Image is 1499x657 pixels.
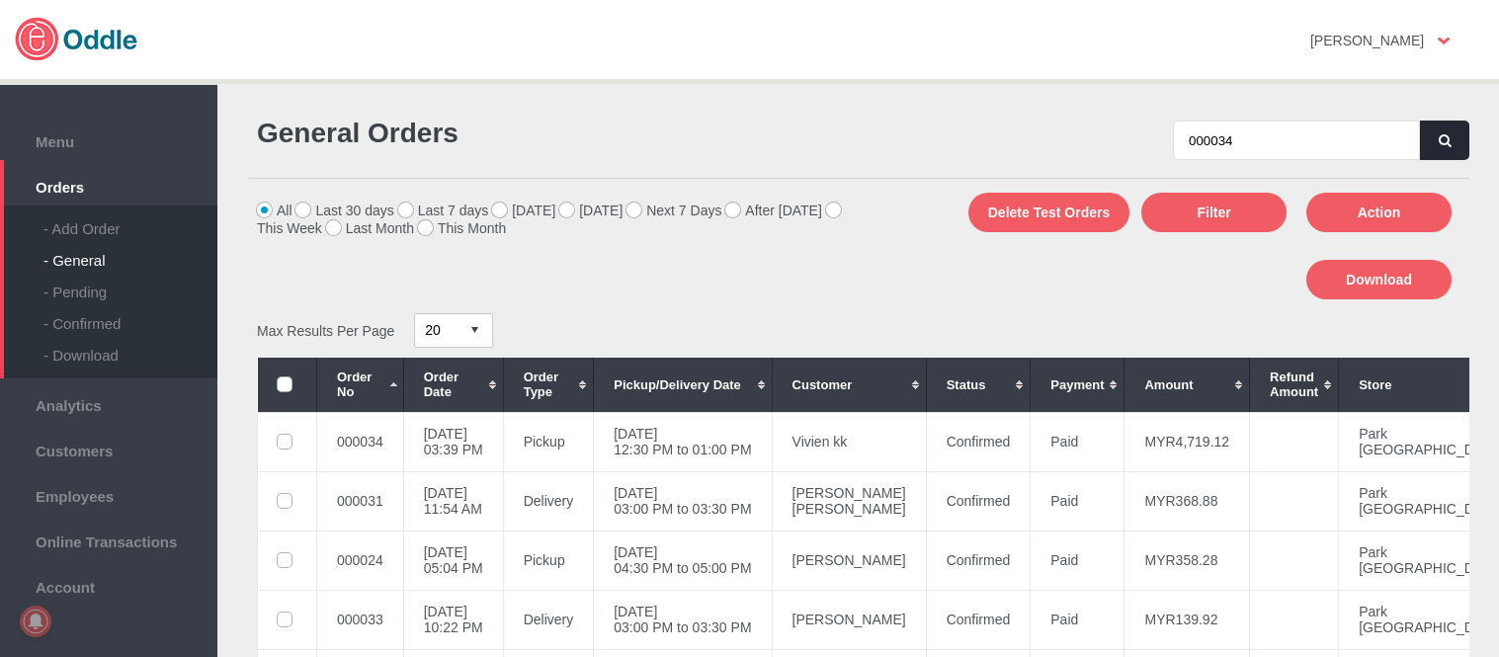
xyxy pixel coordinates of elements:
td: 000024 [317,531,404,590]
label: [DATE] [492,203,555,218]
th: Customer [772,358,926,412]
td: [DATE] 12:30 PM to 01:00 PM [594,412,772,471]
th: Amount [1124,358,1250,412]
th: Refund Amount [1250,358,1339,412]
span: Orders [10,174,208,196]
td: Paid [1031,531,1124,590]
td: [PERSON_NAME] [772,531,926,590]
td: Delivery [503,590,594,649]
td: [DATE] 03:39 PM [403,412,503,471]
td: [DATE] 05:04 PM [403,531,503,590]
div: - Pending [43,269,217,300]
td: Paid [1031,412,1124,471]
button: Filter [1141,193,1287,232]
td: Confirmed [926,412,1031,471]
div: - Add Order [43,205,217,237]
td: MYR139.92 [1124,590,1250,649]
td: 000033 [317,590,404,649]
td: Confirmed [926,471,1031,531]
th: Status [926,358,1031,412]
td: Paid [1031,471,1124,531]
button: Download [1306,260,1452,299]
label: Last 7 days [398,203,489,218]
th: Order Type [503,358,594,412]
td: MYR358.28 [1124,531,1250,590]
button: Delete Test Orders [968,193,1129,232]
td: Pickup [503,412,594,471]
span: Max Results Per Page [257,322,394,338]
div: - Download [43,332,217,364]
td: MYR4,719.12 [1124,412,1250,471]
img: user-option-arrow.png [1438,38,1450,44]
td: Vivien kk [772,412,926,471]
td: MYR368.88 [1124,471,1250,531]
span: Analytics [10,392,208,414]
label: This Month [418,220,506,236]
td: Confirmed [926,531,1031,590]
label: [DATE] [559,203,623,218]
input: Search by name, email or phone [1173,121,1420,160]
td: Delivery [503,471,594,531]
th: Order Date [403,358,503,412]
td: [DATE] 03:00 PM to 03:30 PM [594,471,772,531]
td: [PERSON_NAME] [772,590,926,649]
span: Customers [10,438,208,459]
th: Pickup/Delivery Date [594,358,772,412]
td: 000034 [317,412,404,471]
td: [DATE] 11:54 AM [403,471,503,531]
h1: General Orders [257,118,849,149]
span: Online Transactions [10,529,208,550]
div: - Confirmed [43,300,217,332]
strong: [PERSON_NAME] [1310,33,1424,48]
div: - General [43,237,217,269]
td: [DATE] 03:00 PM to 03:30 PM [594,590,772,649]
span: Account [10,574,208,596]
th: Order No [317,358,404,412]
span: Employees [10,483,208,505]
th: Payment [1031,358,1124,412]
label: All [257,203,292,218]
span: Menu [10,128,208,150]
td: [DATE] 04:30 PM to 05:00 PM [594,531,772,590]
td: Pickup [503,531,594,590]
td: 000031 [317,471,404,531]
label: After [DATE] [725,203,822,218]
label: Next 7 Days [626,203,721,218]
button: Action [1306,193,1452,232]
label: Last Month [326,220,414,236]
td: Paid [1031,590,1124,649]
label: Last 30 days [295,203,393,218]
td: [PERSON_NAME] [PERSON_NAME] [772,471,926,531]
td: [DATE] 10:22 PM [403,590,503,649]
td: Confirmed [926,590,1031,649]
